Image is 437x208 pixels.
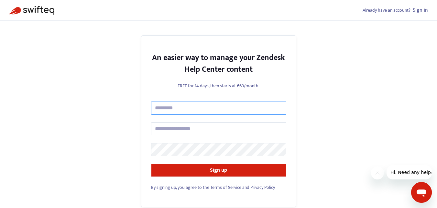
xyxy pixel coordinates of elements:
[250,184,275,191] a: Privacy Policy
[9,6,54,15] img: Swifteq
[151,184,286,191] div: and
[151,184,209,191] span: By signing up, you agree to the
[363,6,410,14] span: Already have an account?
[151,164,286,177] button: Sign up
[152,51,285,76] strong: An easier way to manage your Zendesk Help Center content
[387,165,432,179] iframe: Mensaje de la compañía
[411,182,432,203] iframe: Botón para iniciar la ventana de mensajería
[4,5,47,10] span: Hi. Need any help?
[210,166,227,175] strong: Sign up
[371,166,384,179] iframe: Cerrar mensaje
[151,82,286,89] p: FREE for 14 days, then starts at €69/month.
[413,6,428,15] a: Sign in
[210,184,241,191] a: Terms of Service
